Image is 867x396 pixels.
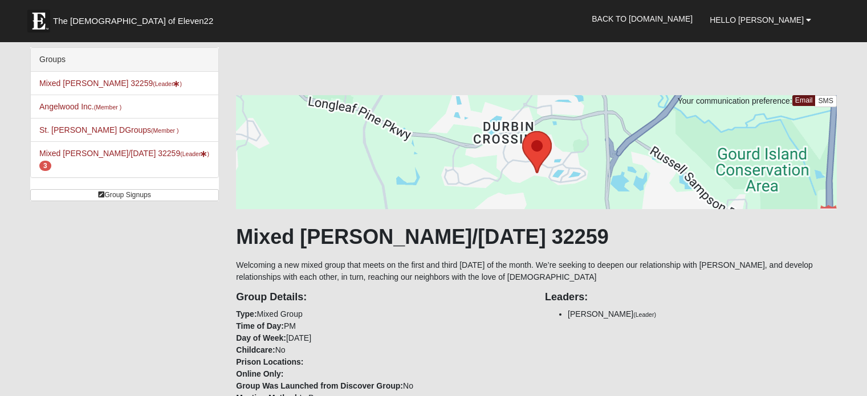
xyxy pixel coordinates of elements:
[39,79,182,88] a: Mixed [PERSON_NAME] 32259(Leader)
[792,95,816,106] a: Email
[39,102,121,111] a: Angelwood Inc.(Member )
[710,15,804,25] span: Hello [PERSON_NAME]
[815,95,837,107] a: SMS
[545,291,837,304] h4: Leaders:
[31,48,218,72] div: Groups
[236,321,284,330] strong: Time of Day:
[236,224,837,249] h1: Mixed [PERSON_NAME]/[DATE] 32259
[633,311,656,318] small: (Leader)
[53,15,213,27] span: The [DEMOGRAPHIC_DATA] of Eleven22
[701,6,820,34] a: Hello [PERSON_NAME]
[568,308,837,320] li: [PERSON_NAME]
[151,127,178,134] small: (Member )
[678,96,792,105] span: Your communication preference:
[22,4,250,32] a: The [DEMOGRAPHIC_DATA] of Eleven22
[236,369,283,378] strong: Online Only:
[153,80,182,87] small: (Leader )
[236,345,275,354] strong: Childcare:
[236,333,286,342] strong: Day of Week:
[94,104,121,111] small: (Member )
[39,125,178,134] a: St. [PERSON_NAME] DGroups(Member )
[583,5,701,33] a: Back to [DOMAIN_NAME]
[180,150,209,157] small: (Leader )
[236,309,257,319] strong: Type:
[30,189,219,201] a: Group Signups
[39,161,51,171] span: number of pending members
[236,357,303,366] strong: Prison Locations:
[39,149,209,170] a: Mixed [PERSON_NAME]/[DATE] 32259(Leader) 3
[236,291,528,304] h4: Group Details:
[27,10,50,32] img: Eleven22 logo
